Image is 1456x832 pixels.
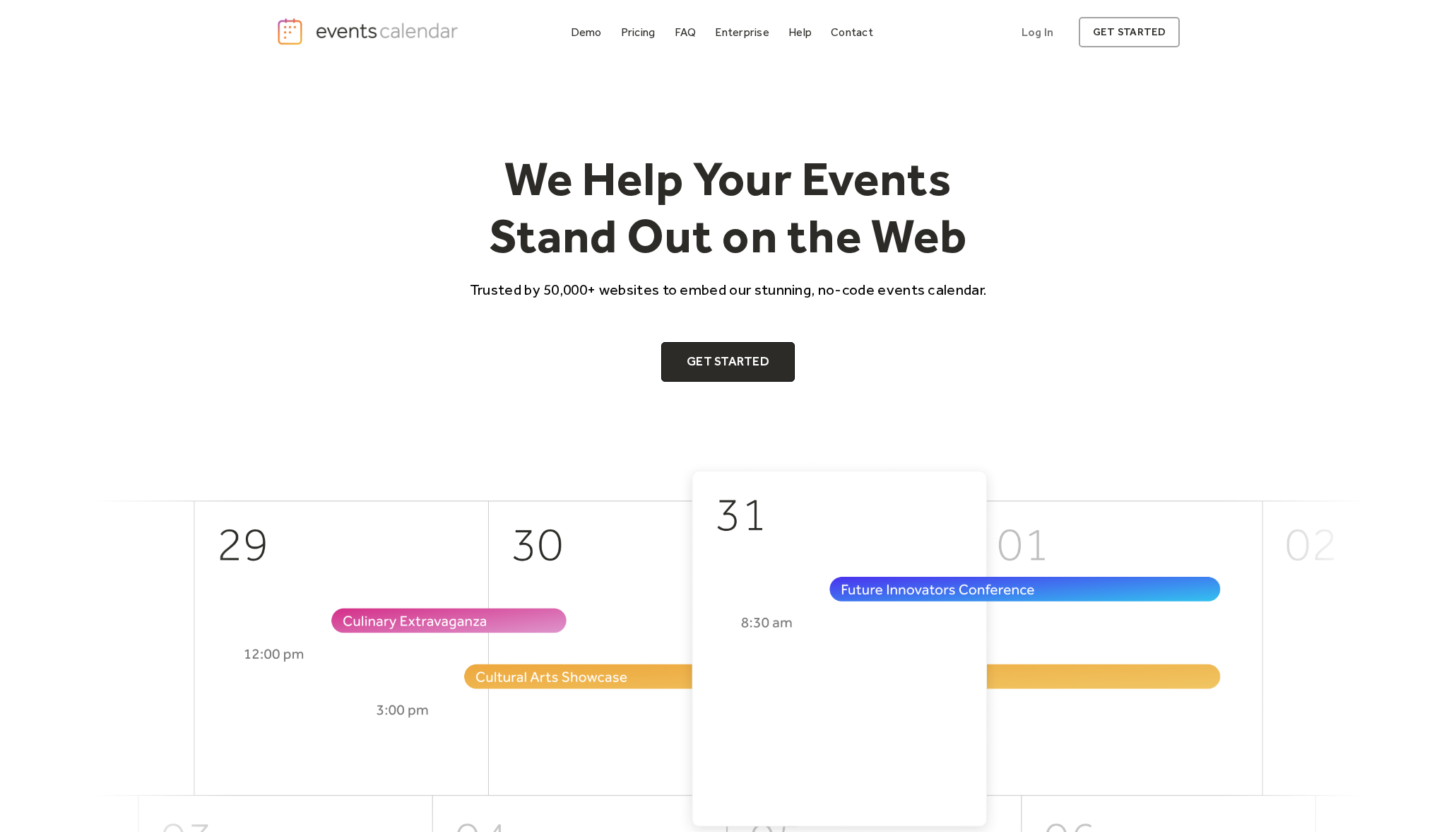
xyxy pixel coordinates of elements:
a: home [276,17,463,46]
div: Demo [571,28,602,36]
a: Get Started [661,342,795,382]
a: FAQ [669,23,702,42]
a: Enterprise [709,23,774,42]
div: Help [788,28,812,36]
a: Demo [565,23,608,42]
a: Pricing [615,23,661,42]
a: get started [1079,17,1180,47]
p: Trusted by 50,000+ websites to embed our stunning, no-code events calendar. [457,279,1000,300]
h1: We Help Your Events Stand Out on the Web [457,150,1000,265]
div: Enterprise [715,28,769,36]
div: Contact [831,28,873,36]
a: Contact [825,23,879,42]
a: Log In [1007,17,1067,47]
div: Pricing [621,28,656,36]
div: FAQ [675,28,697,36]
a: Help [783,23,817,42]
